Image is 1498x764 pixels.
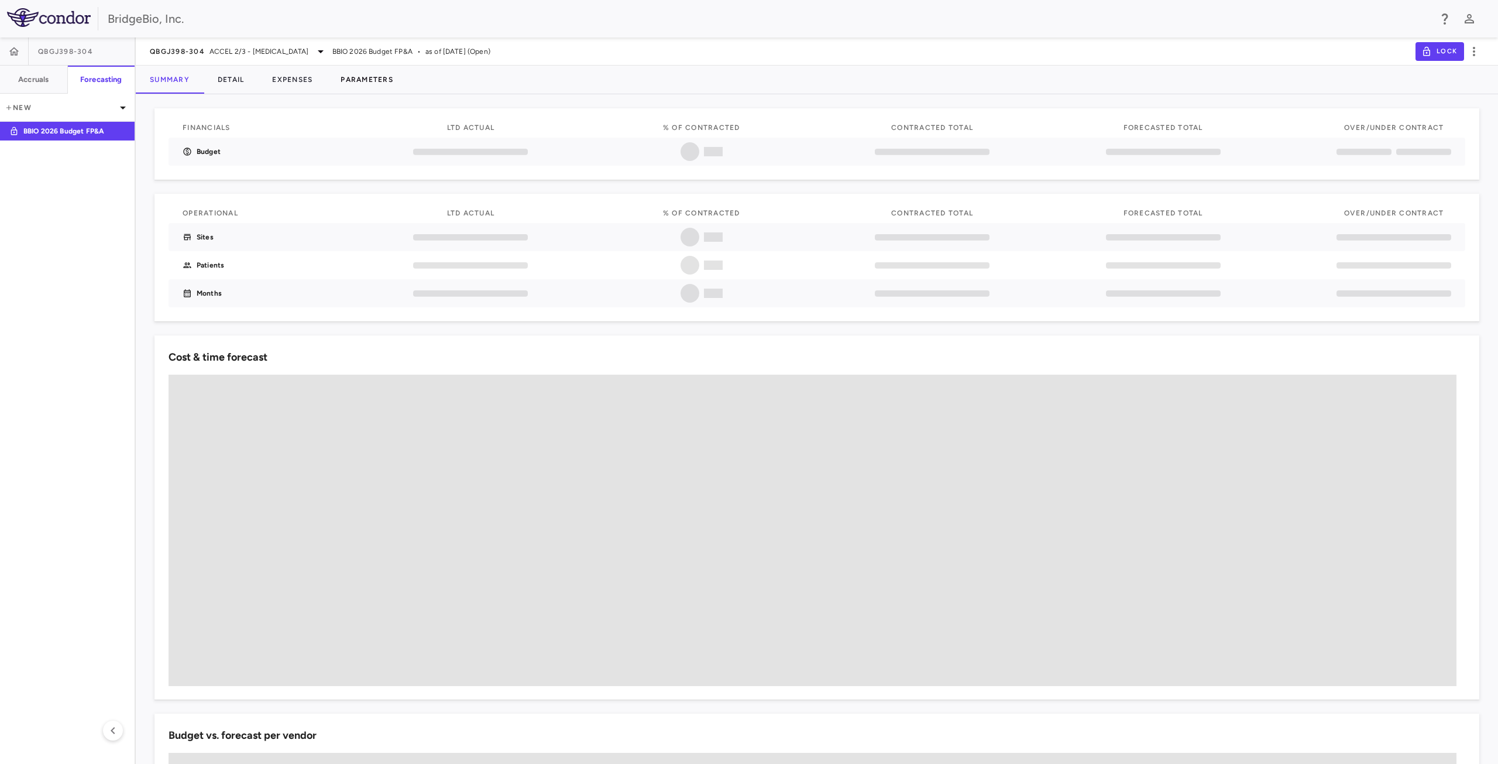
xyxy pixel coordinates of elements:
p: New [5,102,116,113]
span: • [417,46,421,57]
span: Contracted Total [891,209,973,217]
span: Financials [183,124,231,132]
h6: Forecasting [80,74,122,85]
span: QBGJ398-304 [38,47,93,56]
span: Contracted Total [891,124,973,132]
p: BBIO 2026 Budget FP&A [23,126,110,136]
button: Parameters [327,66,407,94]
button: Lock [1415,42,1464,61]
button: Summary [136,66,204,94]
span: LTD Actual [447,209,495,217]
h6: Cost & time forecast [169,350,267,365]
span: QBGJ398-304 [150,47,205,56]
span: Over/Under Contract [1344,124,1444,132]
button: Detail [204,66,259,94]
p: Budget [197,146,221,157]
span: BBIO 2026 Budget FP&A [332,46,413,57]
div: BridgeBio, Inc. [108,10,1430,28]
img: logo-full-SnFGN8VE.png [7,8,91,27]
span: LTD actual [447,124,495,132]
span: % of Contracted [663,124,740,132]
h6: Budget vs. forecast per vendor [169,728,317,744]
p: Patients [197,260,224,270]
span: % of Contracted [663,209,740,217]
h6: Accruals [18,74,49,85]
span: Forecasted Total [1123,124,1203,132]
span: Operational [183,209,238,217]
span: Forecasted Total [1123,209,1203,217]
span: as of [DATE] (Open) [425,46,490,57]
p: Sites [197,232,214,242]
p: Months [197,288,222,299]
span: ACCEL 2/3 - [MEDICAL_DATA] [209,46,309,57]
button: Expenses [258,66,327,94]
span: Over/Under Contract [1344,209,1444,217]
